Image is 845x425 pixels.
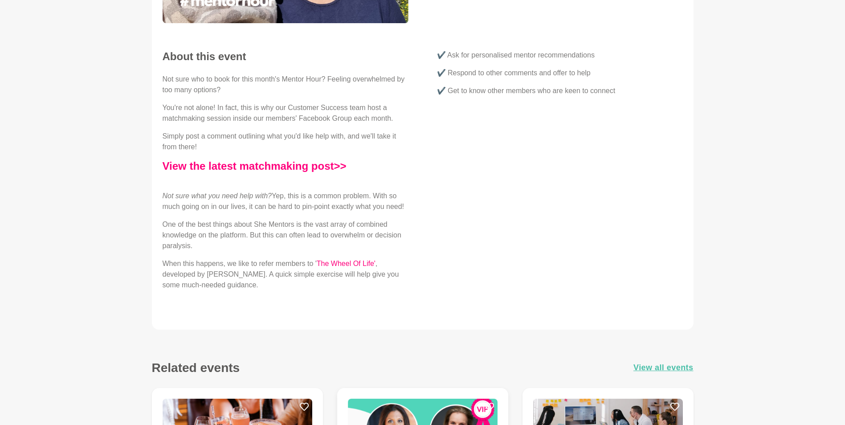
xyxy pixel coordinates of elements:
[317,260,376,267] a: The Wheel Of Life'
[163,50,408,63] h2: About this event
[163,192,272,200] em: Not sure what you need help with?
[437,86,683,96] p: ✔️ Get to know other members who are keen to connect
[163,74,408,95] p: Not sure who to book for this month's Mentor Hour? Feeling overwhelmed by too many options?
[163,219,408,251] p: One of the best things about She Mentors is the vast array of combined knowledge on the platform....
[633,361,694,374] a: View all events
[437,68,683,78] p: ✔️ Respond to other comments and offer to help
[163,102,408,124] p: You're not alone! In fact, this is why our Customer Success team host a matchmaking session insid...
[152,360,240,376] h3: Related events
[163,131,408,152] p: Simply post a comment outlining what you'd like help with, and we'll take it from there!
[163,160,347,172] a: View the latest matchmaking post>>
[437,50,683,61] p: ✔️ Ask for personalised mentor recommendations
[163,258,408,290] p: When this happens, we like to refer members to ' , developed by [PERSON_NAME]. A quick simple exe...
[163,180,408,212] p: Yep, this is a common problem. With so much going on in our lives, it can be hard to pin-point ex...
